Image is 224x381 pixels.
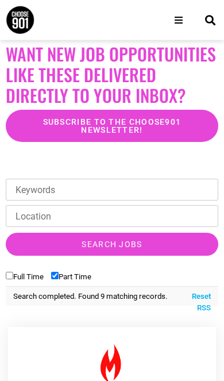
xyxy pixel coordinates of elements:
[6,44,218,106] h2: Want New Job Opportunities like these Delivered Directly to your Inbox?
[191,302,211,314] a: RSS
[6,110,218,142] a: Subscribe to the Choose901 newsletter!
[168,10,189,30] div: Open/Close Menu
[51,272,91,281] label: Part Time
[200,11,219,30] div: Search
[6,272,44,281] label: Full Time
[6,205,218,227] input: Location
[6,179,218,201] input: Keywords
[6,272,13,279] input: Full Time
[186,291,211,302] a: Reset
[6,233,218,256] input: Search Jobs
[51,272,59,279] input: Part Time
[13,292,168,301] span: Search completed. Found 9 matching records.
[23,118,201,134] span: Subscribe to the Choose901 newsletter!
